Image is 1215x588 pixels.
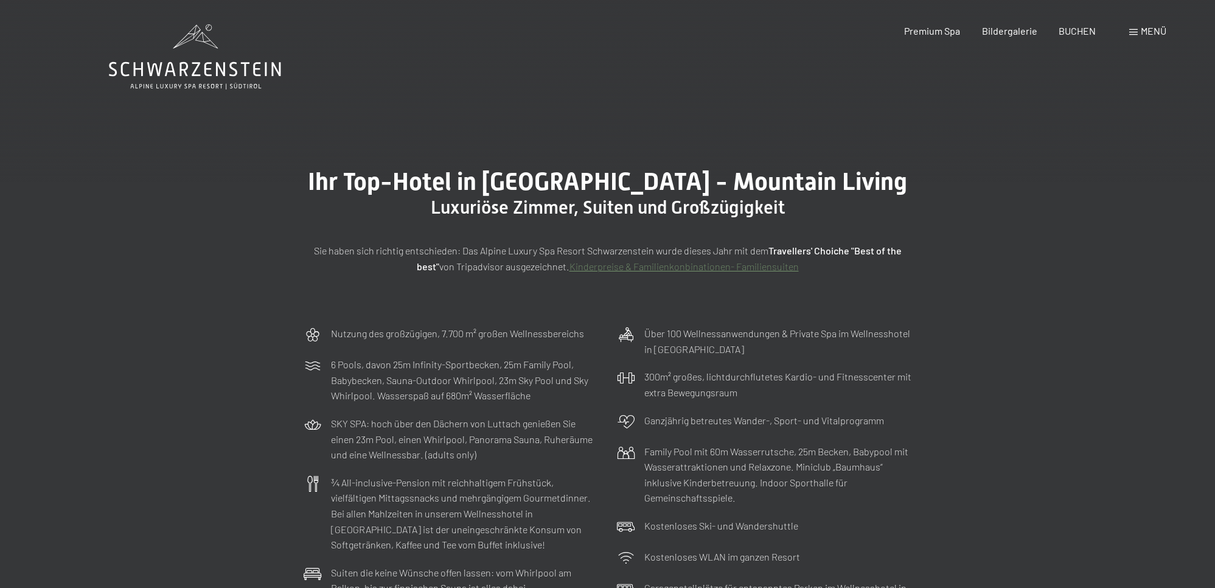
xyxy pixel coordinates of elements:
p: Kostenloses Ski- und Wandershuttle [644,518,798,534]
p: Sie haben sich richtig entschieden: Das Alpine Luxury Spa Resort Schwarzenstein wurde dieses Jahr... [304,243,912,274]
a: Kinderpreise & Familienkonbinationen- Familiensuiten [569,261,799,272]
span: Menü [1141,25,1166,37]
p: Family Pool mit 60m Wasserrutsche, 25m Becken, Babypool mit Wasserattraktionen und Relaxzone. Min... [644,444,912,506]
p: Ganzjährig betreutes Wander-, Sport- und Vitalprogramm [644,413,884,429]
p: Über 100 Wellnessanwendungen & Private Spa im Wellnesshotel in [GEOGRAPHIC_DATA] [644,326,912,357]
p: Kostenloses WLAN im ganzen Resort [644,549,800,565]
p: 300m² großes, lichtdurchflutetes Kardio- und Fitnesscenter mit extra Bewegungsraum [644,369,912,400]
p: 6 Pools, davon 25m Infinity-Sportbecken, 25m Family Pool, Babybecken, Sauna-Outdoor Whirlpool, 23... [331,357,599,404]
p: ¾ All-inclusive-Pension mit reichhaltigem Frühstück, vielfältigen Mittagssnacks und mehrgängigem ... [331,475,599,553]
strong: Travellers' Choiche "Best of the best" [417,245,902,272]
p: SKY SPA: hoch über den Dächern von Luttach genießen Sie einen 23m Pool, einen Whirlpool, Panorama... [331,416,599,463]
a: Bildergalerie [982,25,1037,37]
a: BUCHEN [1059,25,1096,37]
a: Premium Spa [904,25,960,37]
span: Luxuriöse Zimmer, Suiten und Großzügigkeit [431,197,785,218]
p: Nutzung des großzügigen, 7.700 m² großen Wellnessbereichs [331,326,584,341]
span: Ihr Top-Hotel in [GEOGRAPHIC_DATA] - Mountain Living [308,167,907,196]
